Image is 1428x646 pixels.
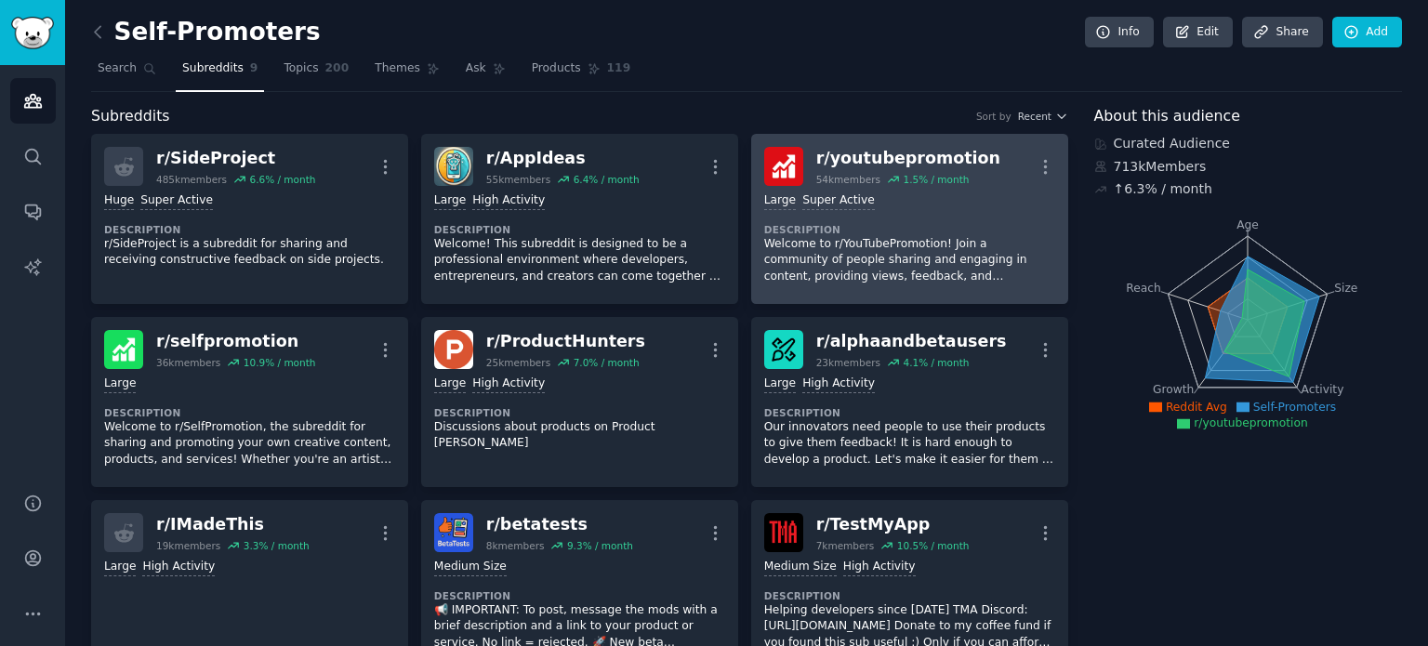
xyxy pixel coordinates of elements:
[764,406,1055,419] dt: Description
[802,376,875,393] div: High Activity
[1126,281,1161,294] tspan: Reach
[325,60,350,77] span: 200
[897,539,970,552] div: 10.5 % / month
[434,376,466,393] div: Large
[1094,157,1403,177] div: 713k Members
[104,419,395,468] p: Welcome to r/SelfPromotion, the subreddit for sharing and promoting your own creative content, pr...
[1253,401,1336,414] span: Self-Promoters
[434,419,725,452] p: Discussions about products on Product [PERSON_NAME]
[976,110,1011,123] div: Sort by
[607,60,631,77] span: 119
[816,356,880,369] div: 23k members
[284,60,318,77] span: Topics
[244,356,316,369] div: 10.9 % / month
[567,539,633,552] div: 9.3 % / month
[156,539,220,552] div: 19k members
[574,173,640,186] div: 6.4 % / month
[1018,110,1068,123] button: Recent
[156,330,315,353] div: r/ selfpromotion
[843,559,916,576] div: High Activity
[156,147,315,170] div: r/ SideProject
[764,589,1055,602] dt: Description
[486,173,550,186] div: 55k members
[434,192,466,210] div: Large
[104,192,134,210] div: Huge
[91,317,408,487] a: selfpromotionr/selfpromotion36kmembers10.9% / monthLargeDescriptionWelcome to r/SelfPromotion, th...
[156,173,227,186] div: 485k members
[1085,17,1154,48] a: Info
[764,376,796,393] div: Large
[375,60,420,77] span: Themes
[816,147,1000,170] div: r/ youtubepromotion
[816,539,875,552] div: 7k members
[91,18,321,47] h2: Self-Promoters
[903,356,969,369] div: 4.1 % / month
[1194,416,1307,429] span: r/youtubepromotion
[816,513,970,536] div: r/ TestMyApp
[1236,218,1259,231] tspan: Age
[1114,179,1212,199] div: ↑ 6.3 % / month
[434,330,473,369] img: ProductHunters
[532,60,581,77] span: Products
[1153,383,1194,396] tspan: Growth
[1301,383,1343,396] tspan: Activity
[182,60,244,77] span: Subreddits
[91,54,163,92] a: Search
[525,54,637,92] a: Products119
[764,192,796,210] div: Large
[98,60,137,77] span: Search
[1094,134,1403,153] div: Curated Audience
[104,376,136,393] div: Large
[764,147,803,186] img: youtubepromotion
[1166,401,1227,414] span: Reddit Avg
[486,147,640,170] div: r/ AppIdeas
[472,376,545,393] div: High Activity
[104,223,395,236] dt: Description
[250,60,258,77] span: 9
[434,513,473,552] img: betatests
[421,134,738,304] a: AppIdeasr/AppIdeas55kmembers6.4% / monthLargeHigh ActivityDescriptionWelcome! This subreddit is d...
[434,589,725,602] dt: Description
[486,539,545,552] div: 8k members
[751,317,1068,487] a: alphaandbetausersr/alphaandbetausers23kmembers4.1% / monthLargeHigh ActivityDescriptionOur innova...
[421,317,738,487] a: ProductHuntersr/ProductHunters25kmembers7.0% / monthLargeHigh ActivityDescriptionDiscussions abou...
[466,60,486,77] span: Ask
[104,330,143,369] img: selfpromotion
[903,173,969,186] div: 1.5 % / month
[472,192,545,210] div: High Activity
[816,330,1007,353] div: r/ alphaandbetausers
[156,513,310,536] div: r/ IMadeThis
[156,356,220,369] div: 36k members
[486,513,633,536] div: r/ betatests
[140,192,213,210] div: Super Active
[764,559,837,576] div: Medium Size
[764,236,1055,285] p: Welcome to r/YouTubePromotion! Join a community of people sharing and engaging in content, provid...
[104,559,136,576] div: Large
[486,356,550,369] div: 25k members
[249,173,315,186] div: 6.6 % / month
[764,330,803,369] img: alphaandbetausers
[104,236,395,269] p: r/SideProject is a subreddit for sharing and receiving constructive feedback on side projects.
[142,559,215,576] div: High Activity
[486,330,645,353] div: r/ ProductHunters
[11,17,54,49] img: GummySearch logo
[434,236,725,285] p: Welcome! This subreddit is designed to be a professional environment where developers, entreprene...
[277,54,355,92] a: Topics200
[434,559,507,576] div: Medium Size
[802,192,875,210] div: Super Active
[764,223,1055,236] dt: Description
[1334,281,1357,294] tspan: Size
[91,105,170,128] span: Subreddits
[459,54,512,92] a: Ask
[1094,105,1240,128] span: About this audience
[1163,17,1233,48] a: Edit
[368,54,446,92] a: Themes
[1018,110,1051,123] span: Recent
[434,223,725,236] dt: Description
[816,173,880,186] div: 54k members
[764,419,1055,468] p: Our innovators need people to use their products to give them feedback! It is hard enough to deve...
[244,539,310,552] div: 3.3 % / month
[764,513,803,552] img: TestMyApp
[434,406,725,419] dt: Description
[104,406,395,419] dt: Description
